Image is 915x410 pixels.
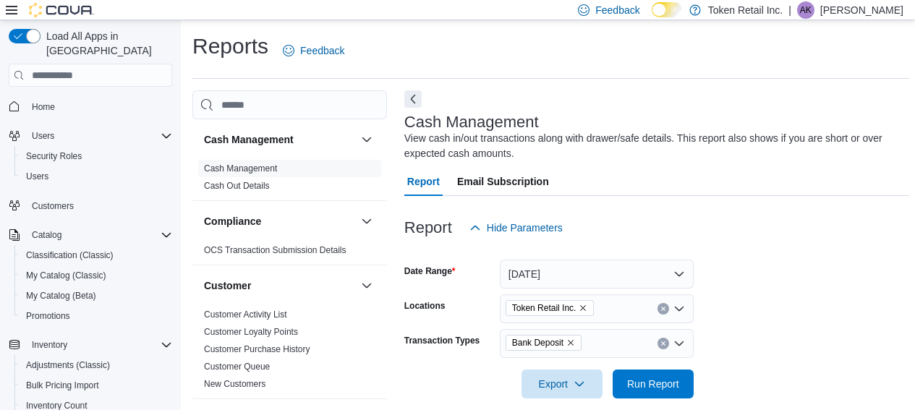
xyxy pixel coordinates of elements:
[579,304,587,312] button: Remove Token Retail Inc. from selection in this group
[26,197,80,215] a: Customers
[26,127,172,145] span: Users
[627,377,679,391] span: Run Report
[192,32,268,61] h1: Reports
[797,1,814,19] div: Ashish Kapoor
[26,127,60,145] button: Users
[358,213,375,230] button: Compliance
[20,168,172,185] span: Users
[20,356,116,374] a: Adjustments (Classic)
[20,287,102,304] a: My Catalog (Beta)
[20,356,172,374] span: Adjustments (Classic)
[464,213,569,242] button: Hide Parameters
[358,131,375,148] button: Cash Management
[800,1,812,19] span: AK
[20,267,112,284] a: My Catalog (Classic)
[500,260,694,289] button: [DATE]
[657,338,669,349] button: Clear input
[26,150,82,162] span: Security Roles
[512,301,576,315] span: Token Retail Inc.
[26,97,172,115] span: Home
[204,327,298,337] a: Customer Loyalty Points
[29,3,94,17] img: Cova
[820,1,903,19] p: [PERSON_NAME]
[14,146,178,166] button: Security Roles
[20,148,172,165] span: Security Roles
[20,267,172,284] span: My Catalog (Classic)
[192,306,387,398] div: Customer
[26,270,106,281] span: My Catalog (Classic)
[277,36,350,65] a: Feedback
[204,132,294,147] h3: Cash Management
[14,245,178,265] button: Classification (Classic)
[20,247,119,264] a: Classification (Classic)
[14,306,178,326] button: Promotions
[26,98,61,116] a: Home
[26,380,99,391] span: Bulk Pricing Import
[204,326,298,338] span: Customer Loyalty Points
[26,310,70,322] span: Promotions
[26,359,110,371] span: Adjustments (Classic)
[204,309,287,320] span: Customer Activity List
[32,130,54,142] span: Users
[20,287,172,304] span: My Catalog (Beta)
[300,43,344,58] span: Feedback
[512,336,563,350] span: Bank Deposit
[358,277,375,294] button: Customer
[26,290,96,302] span: My Catalog (Beta)
[20,307,172,325] span: Promotions
[3,335,178,355] button: Inventory
[530,370,594,398] span: Export
[204,245,346,255] a: OCS Transaction Submission Details
[3,126,178,146] button: Users
[404,335,480,346] label: Transaction Types
[407,167,440,196] span: Report
[26,226,67,244] button: Catalog
[204,244,346,256] span: OCS Transaction Submission Details
[20,148,88,165] a: Security Roles
[204,180,270,192] span: Cash Out Details
[26,226,172,244] span: Catalog
[404,265,456,277] label: Date Range
[20,377,172,394] span: Bulk Pricing Import
[14,286,178,306] button: My Catalog (Beta)
[14,375,178,396] button: Bulk Pricing Import
[20,307,76,325] a: Promotions
[204,214,261,229] h3: Compliance
[404,131,902,161] div: View cash in/out transactions along with drawer/safe details. This report also shows if you are s...
[20,377,105,394] a: Bulk Pricing Import
[3,95,178,116] button: Home
[192,242,387,265] div: Compliance
[204,163,277,174] a: Cash Management
[204,132,355,147] button: Cash Management
[673,303,685,315] button: Open list of options
[204,278,251,293] h3: Customer
[41,29,172,58] span: Load All Apps in [GEOGRAPHIC_DATA]
[204,361,270,372] span: Customer Queue
[204,362,270,372] a: Customer Queue
[566,338,575,347] button: Remove Bank Deposit from selection in this group
[204,379,265,389] a: New Customers
[26,197,172,215] span: Customers
[204,181,270,191] a: Cash Out Details
[204,278,355,293] button: Customer
[32,200,74,212] span: Customers
[404,114,539,131] h3: Cash Management
[26,336,73,354] button: Inventory
[14,355,178,375] button: Adjustments (Classic)
[657,303,669,315] button: Clear input
[204,343,310,355] span: Customer Purchase History
[204,344,310,354] a: Customer Purchase History
[506,300,595,316] span: Token Retail Inc.
[26,171,48,182] span: Users
[20,168,54,185] a: Users
[404,219,452,236] h3: Report
[613,370,694,398] button: Run Report
[204,309,287,320] a: Customer Activity List
[26,336,172,354] span: Inventory
[32,339,67,351] span: Inventory
[404,300,446,312] label: Locations
[522,370,603,398] button: Export
[595,3,639,17] span: Feedback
